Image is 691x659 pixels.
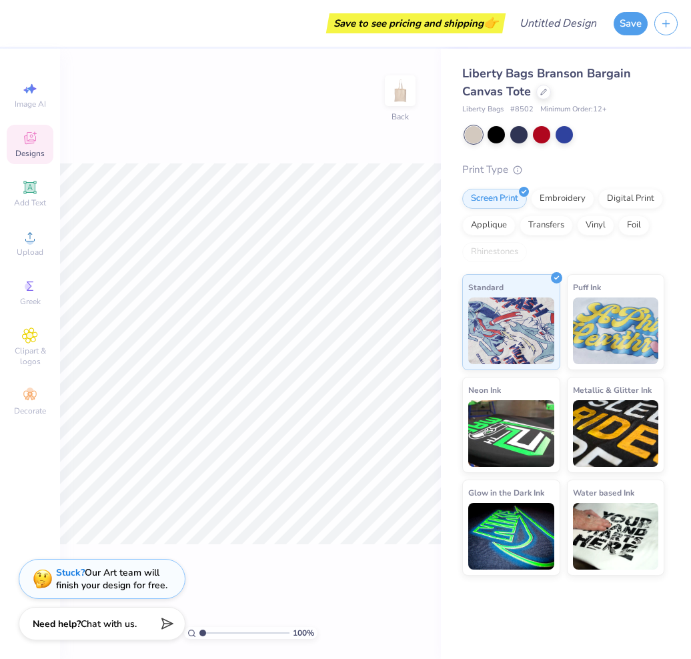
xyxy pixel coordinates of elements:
div: Save to see pricing and shipping [329,13,502,33]
img: Standard [468,297,554,364]
div: Embroidery [531,189,594,209]
span: Minimum Order: 12 + [540,104,607,115]
span: Clipart & logos [7,346,53,367]
strong: Need help? [33,618,81,630]
span: Image AI [15,99,46,109]
img: Puff Ink [573,297,659,364]
span: Glow in the Dark Ink [468,486,544,500]
div: Transfers [520,215,573,235]
img: Back [387,77,414,104]
strong: Stuck? [56,566,85,579]
span: Metallic & Glitter Ink [573,383,652,397]
span: Neon Ink [468,383,501,397]
img: Metallic & Glitter Ink [573,400,659,467]
span: Puff Ink [573,280,601,294]
div: Digital Print [598,189,663,209]
span: Water based Ink [573,486,634,500]
div: Rhinestones [462,242,527,262]
div: Applique [462,215,516,235]
div: Back [392,111,409,123]
span: # 8502 [510,104,534,115]
span: Greek [20,296,41,307]
div: Vinyl [577,215,614,235]
div: Screen Print [462,189,527,209]
span: 👉 [484,15,498,31]
span: Upload [17,247,43,257]
img: Glow in the Dark Ink [468,503,554,570]
span: Standard [468,280,504,294]
span: Designs [15,148,45,159]
button: Save [614,12,648,35]
img: Water based Ink [573,503,659,570]
span: 100 % [293,627,314,639]
input: Untitled Design [509,10,607,37]
div: Foil [618,215,650,235]
div: Our Art team will finish your design for free. [56,566,167,592]
span: Decorate [14,406,46,416]
span: Liberty Bags Branson Bargain Canvas Tote [462,65,631,99]
span: Add Text [14,197,46,208]
span: Chat with us. [81,618,137,630]
span: Liberty Bags [462,104,504,115]
div: Print Type [462,162,664,177]
img: Neon Ink [468,400,554,467]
